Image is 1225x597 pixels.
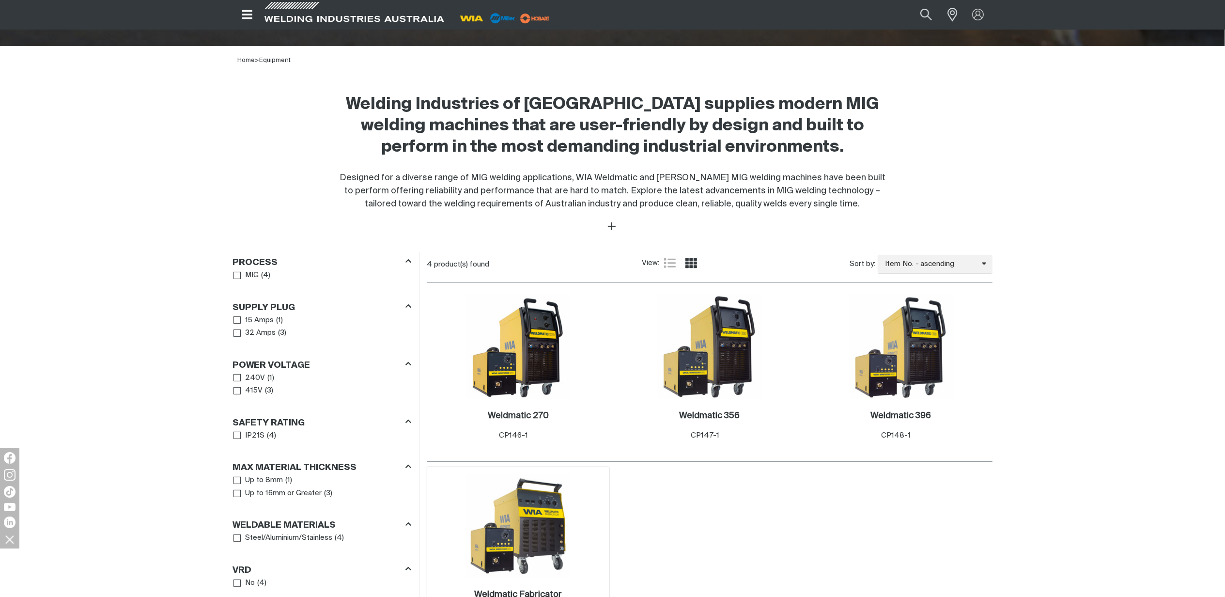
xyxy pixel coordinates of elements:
span: 240V [245,373,265,384]
button: Search products [910,4,943,26]
span: IP21S [245,430,264,441]
img: Instagram [4,469,16,481]
span: CP147-1 [691,432,719,439]
img: Weldmatic 356 [658,296,761,399]
div: Max Material Thickness [233,461,411,474]
span: 32 Amps [245,328,276,339]
span: ( 1 ) [285,475,292,486]
section: Product list controls [427,252,992,277]
ul: Max Material Thickness [233,474,411,500]
span: ( 3 ) [278,328,286,339]
span: ( 3 ) [265,385,273,396]
span: Designed for a diverse range of MIG welding applications, WIA Weldmatic and [PERSON_NAME] MIG wel... [340,173,885,208]
a: Weldmatic 270 [488,410,549,422]
h2: Weldmatic 270 [488,411,549,420]
div: Safety Rating [233,416,411,429]
span: Up to 8mm [245,475,283,486]
h2: Weldmatic 356 [679,411,740,420]
span: ( 4 ) [335,533,344,544]
h3: Safety Rating [233,418,305,429]
div: Process [233,255,411,268]
span: CP148-1 [882,432,911,439]
img: LinkedIn [4,517,16,528]
div: Weldable Materials [233,518,411,532]
a: miller [517,15,553,22]
a: 15 Amps [233,314,274,327]
span: Up to 16mm or Greater [245,488,322,499]
h2: Weldmatic 396 [870,411,931,420]
h3: Process [233,257,278,268]
a: Up to 16mm or Greater [233,487,322,500]
span: ( 4 ) [257,578,266,589]
span: Item No. - ascending [878,259,982,270]
a: Steel/Aluminium/Stainless [233,532,333,545]
h3: Power Voltage [233,360,310,371]
h3: VRD [233,565,252,576]
ul: Weldable Materials [233,532,411,545]
a: Home [238,57,255,63]
a: Equipment [260,57,291,63]
ul: Process [233,269,411,282]
span: ( 3 ) [324,488,332,499]
ul: Power Voltage [233,372,411,397]
a: 32 Amps [233,327,276,340]
ul: VRD [233,577,411,590]
span: ( 4 ) [261,270,270,281]
span: MIG [245,270,259,281]
span: No [245,578,255,589]
span: ( 1 ) [276,315,283,326]
a: List view [664,257,676,269]
a: 240V [233,372,265,385]
a: 415V [233,384,263,397]
span: 15 Amps [245,315,274,326]
span: ( 4 ) [267,430,276,441]
h3: Weldable Materials [233,520,336,531]
a: Weldmatic 356 [679,410,740,422]
a: IP21S [233,429,265,442]
img: miller [517,11,553,26]
input: Product name or item number... [897,4,942,26]
h2: Welding Industries of [GEOGRAPHIC_DATA] supplies modern MIG welding machines that are user-friend... [340,94,886,158]
div: VRD [233,563,411,576]
a: MIG [233,269,259,282]
ul: Safety Rating [233,429,411,442]
img: YouTube [4,503,16,511]
h3: Max Material Thickness [233,462,357,473]
span: Sort by: [850,259,875,270]
a: Up to 8mm [233,474,283,487]
img: Weldmatic Fabricator [466,474,570,578]
span: View: [642,258,659,269]
ul: Supply Plug [233,314,411,340]
a: Weldmatic 396 [870,410,931,422]
img: TikTok [4,486,16,498]
h3: Supply Plug [233,302,295,314]
span: ( 1 ) [267,373,274,384]
img: hide socials [1,531,18,548]
span: product(s) found [434,261,490,268]
img: Weldmatic 396 [849,296,953,399]
a: No [233,577,255,590]
img: Weldmatic 270 [466,296,570,399]
span: > [255,57,260,63]
span: CP146-1 [499,432,528,439]
div: Power Voltage [233,358,411,371]
div: 4 [427,260,642,269]
img: Facebook [4,452,16,464]
div: Supply Plug [233,300,411,314]
span: Steel/Aluminium/Stainless [245,533,332,544]
span: 415V [245,385,263,396]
